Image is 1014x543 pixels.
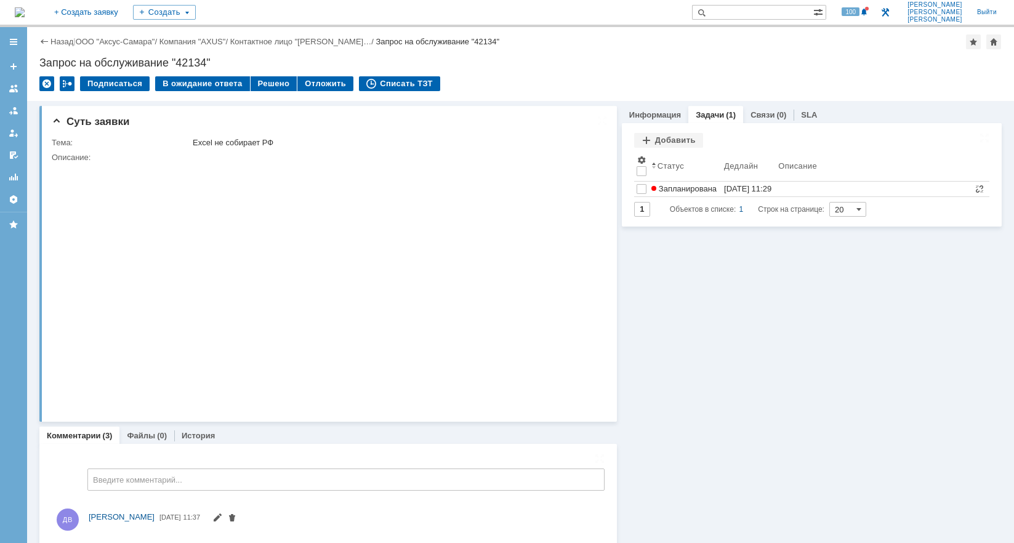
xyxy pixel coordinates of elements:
[50,37,73,46] a: Назад
[597,116,607,126] div: На всю страницу
[722,153,776,182] th: Дедлайн
[980,133,989,143] div: На всю страницу
[658,161,684,171] div: Статус
[52,153,602,163] div: Описание:
[159,513,181,521] span: [DATE]
[629,110,681,119] a: Информация
[193,138,599,148] div: Excel не собирает РФ
[649,182,722,196] a: Запланирована
[103,431,113,440] div: (3)
[670,202,824,217] i: Строк на странице:
[15,7,25,17] img: logo
[227,515,237,524] span: Удалить
[376,37,499,46] div: Запрос на обслуживание "42134"
[15,7,25,17] a: Перейти на домашнюю страницу
[39,76,54,91] div: Удалить
[724,184,771,193] div: [DATE] 11:29
[986,34,1001,49] div: Сделать домашней страницей
[750,110,775,119] a: Связи
[127,431,155,440] a: Файлы
[739,202,744,217] div: 1
[801,110,817,119] a: SLA
[76,37,155,46] a: ООО "Аксус-Самара"
[724,161,758,171] div: Дедлайн
[76,37,159,46] div: /
[52,138,190,148] div: Тема:
[212,515,222,524] span: Редактировать
[89,512,155,521] span: [PERSON_NAME]
[966,34,981,49] div: Добавить в избранное
[157,431,167,440] div: (0)
[47,431,101,440] a: Комментарии
[776,110,786,119] div: (0)
[4,57,23,76] a: Создать заявку
[159,37,226,46] a: Компания "AXUS"
[907,1,962,9] span: [PERSON_NAME]
[4,101,23,121] a: Заявки в моей ответственности
[60,76,74,91] div: Работа с массовостью
[4,190,23,209] a: Настройки
[595,454,605,464] div: На всю страницу
[842,7,859,16] span: 100
[133,5,196,20] div: Создать
[696,110,724,119] a: Задачи
[4,145,23,165] a: Мои согласования
[182,431,215,440] a: История
[159,37,230,46] div: /
[637,155,646,165] span: Настройки
[722,182,776,196] a: [DATE] 11:29
[4,79,23,99] a: Заявки на командах
[907,16,962,23] span: [PERSON_NAME]
[813,6,826,17] span: Расширенный поиск
[4,123,23,143] a: Мои заявки
[52,116,129,127] span: Суть заявки
[89,511,155,523] a: [PERSON_NAME]
[39,57,1002,69] div: Запрос на обслуживание "42134"
[778,161,817,171] div: Описание
[4,167,23,187] a: Отчеты
[907,9,962,16] span: [PERSON_NAME]
[230,37,376,46] div: /
[183,513,201,521] span: 11:37
[878,5,893,20] a: Перейти в интерфейс администратора
[73,36,75,46] div: |
[651,184,717,193] span: Запланирована
[670,205,736,214] span: Объектов в списке:
[649,153,722,182] th: Статус
[230,37,372,46] a: Контактное лицо "[PERSON_NAME]…
[975,184,984,194] span: Разорвать связь
[726,110,736,119] div: (1)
